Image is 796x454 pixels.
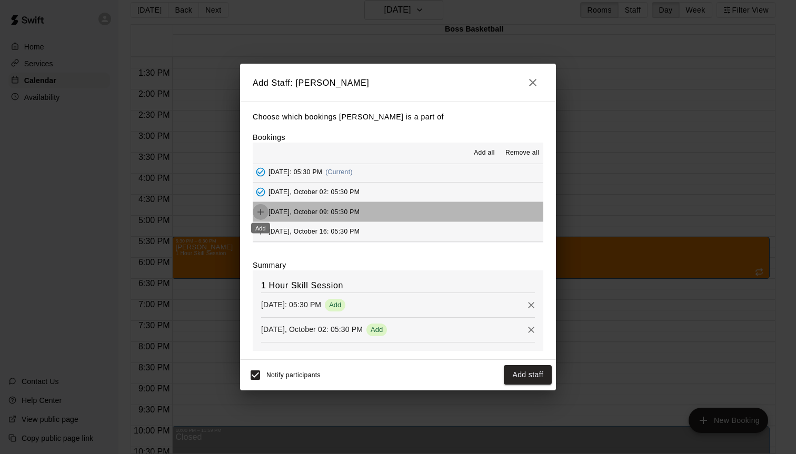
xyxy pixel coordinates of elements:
[240,64,556,102] h2: Add Staff: [PERSON_NAME]
[253,242,543,261] button: Add[DATE], October 23: 05:30 PM
[253,110,543,124] p: Choose which bookings [PERSON_NAME] is a part of
[523,322,539,338] button: Remove
[501,145,543,162] button: Remove all
[253,133,285,142] label: Bookings
[253,163,543,182] button: Added - Collect Payment[DATE]: 05:30 PM(Current)
[253,222,543,241] button: Add[DATE], October 16: 05:30 PM
[268,188,360,195] span: [DATE], October 02: 05:30 PM
[467,145,501,162] button: Add all
[325,301,345,309] span: Add
[523,297,539,313] button: Remove
[266,371,321,379] span: Notify participants
[253,202,543,221] button: Add[DATE], October 09: 05:30 PM
[253,183,543,202] button: Added - Collect Payment[DATE], October 02: 05:30 PM
[268,208,360,215] span: [DATE], October 09: 05:30 PM
[366,326,387,334] span: Add
[253,227,268,235] span: Add
[253,260,286,270] label: Summary
[504,365,552,385] button: Add staff
[261,324,363,335] p: [DATE], October 02: 05:30 PM
[268,168,322,176] span: [DATE]: 05:30 PM
[325,168,353,176] span: (Current)
[474,148,495,158] span: Add all
[253,207,268,215] span: Add
[505,148,539,158] span: Remove all
[261,299,321,310] p: [DATE]: 05:30 PM
[251,223,270,234] div: Add
[268,228,360,235] span: [DATE], October 16: 05:30 PM
[261,279,535,292] h6: 1 Hour Skill Session
[253,184,268,200] button: Added - Collect Payment
[253,164,268,180] button: Added - Collect Payment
